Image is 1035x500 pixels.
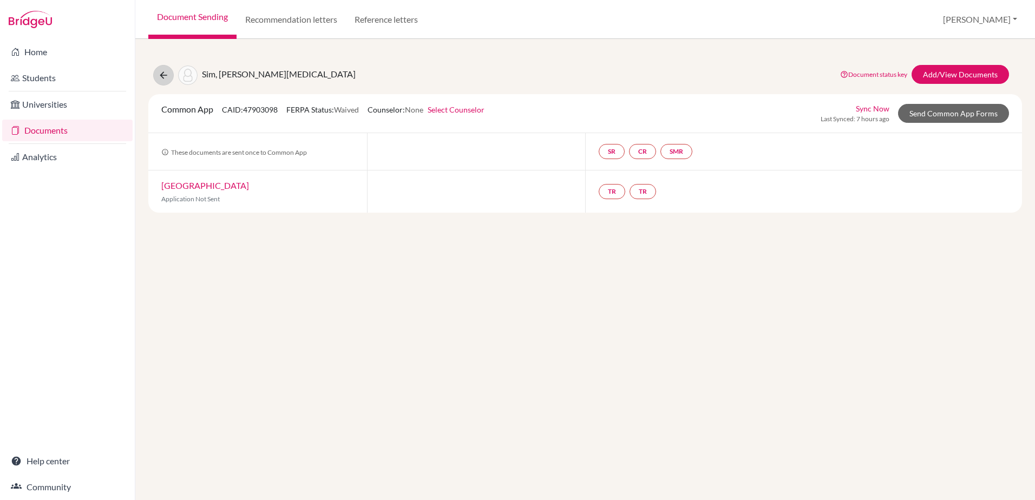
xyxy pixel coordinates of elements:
span: These documents are sent once to Common App [161,148,307,156]
span: Waived [334,105,359,114]
a: SMR [660,144,692,159]
a: Sync Now [856,103,889,114]
span: CAID: 47903098 [222,105,278,114]
a: [GEOGRAPHIC_DATA] [161,180,249,190]
a: Documents [2,120,133,141]
a: Select Counselor [428,105,484,114]
a: Add/View Documents [912,65,1009,84]
button: [PERSON_NAME] [938,9,1022,30]
a: Send Common App Forms [898,104,1009,123]
img: Bridge-U [9,11,52,28]
a: TR [599,184,625,199]
span: Application Not Sent [161,195,220,203]
span: Sim, [PERSON_NAME][MEDICAL_DATA] [202,69,356,79]
span: Counselor: [368,105,484,114]
span: Last Synced: 7 hours ago [821,114,889,124]
a: TR [630,184,656,199]
a: Community [2,476,133,498]
span: None [405,105,423,114]
a: Universities [2,94,133,115]
a: CR [629,144,656,159]
span: FERPA Status: [286,105,359,114]
a: SR [599,144,625,159]
span: Common App [161,104,213,114]
a: Help center [2,450,133,472]
a: Home [2,41,133,63]
a: Students [2,67,133,89]
a: Document status key [840,70,907,78]
a: Analytics [2,146,133,168]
